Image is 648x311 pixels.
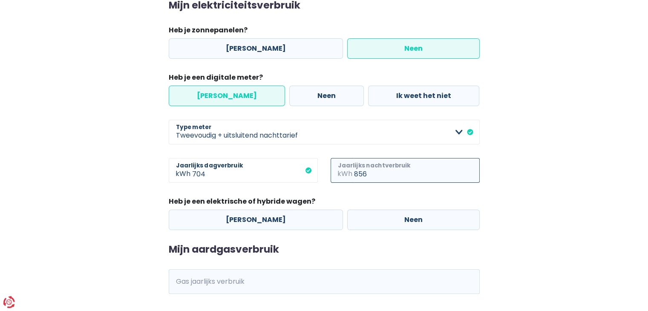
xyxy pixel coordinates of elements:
legend: Heb je een elektrische of hybride wagen? [169,196,480,210]
span: kWh [331,158,354,183]
legend: Heb je een digitale meter? [169,72,480,86]
h2: Mijn aardgasverbruik [169,244,480,256]
label: Neen [347,38,480,59]
label: [PERSON_NAME] [169,86,285,106]
label: Ik weet het niet [368,86,479,106]
span: kWh [169,158,192,183]
label: Neen [347,210,480,230]
label: [PERSON_NAME] [169,38,343,59]
span: kWh [169,269,192,294]
legend: Heb je zonnepanelen? [169,25,480,38]
label: Neen [289,86,364,106]
label: [PERSON_NAME] [169,210,343,230]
